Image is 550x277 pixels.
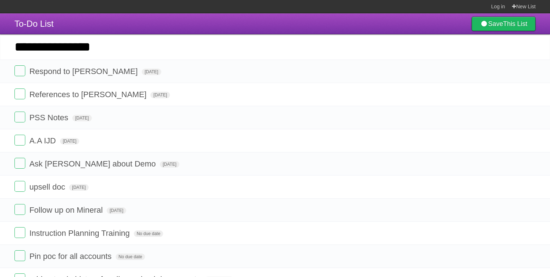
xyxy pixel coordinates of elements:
[29,252,113,261] span: Pin poc for all accounts
[29,136,57,145] span: A.A IJD
[150,92,170,98] span: [DATE]
[72,115,92,121] span: [DATE]
[29,182,67,191] span: upsell doc
[14,88,25,99] label: Done
[14,65,25,76] label: Done
[14,181,25,192] label: Done
[14,158,25,169] label: Done
[116,254,145,260] span: No due date
[29,113,70,122] span: PSS Notes
[142,69,161,75] span: [DATE]
[14,112,25,122] label: Done
[29,205,105,215] span: Follow up on Mineral
[160,161,179,168] span: [DATE]
[29,90,148,99] span: References to [PERSON_NAME]
[107,207,126,214] span: [DATE]
[14,135,25,146] label: Done
[29,159,158,168] span: Ask [PERSON_NAME] about Demo
[14,19,54,29] span: To-Do List
[29,229,132,238] span: Instruction Planning Training
[14,204,25,215] label: Done
[134,230,163,237] span: No due date
[29,67,140,76] span: Respond to [PERSON_NAME]
[14,250,25,261] label: Done
[14,227,25,238] label: Done
[503,20,527,27] b: This List
[472,17,536,31] a: SaveThis List
[60,138,80,144] span: [DATE]
[69,184,89,191] span: [DATE]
